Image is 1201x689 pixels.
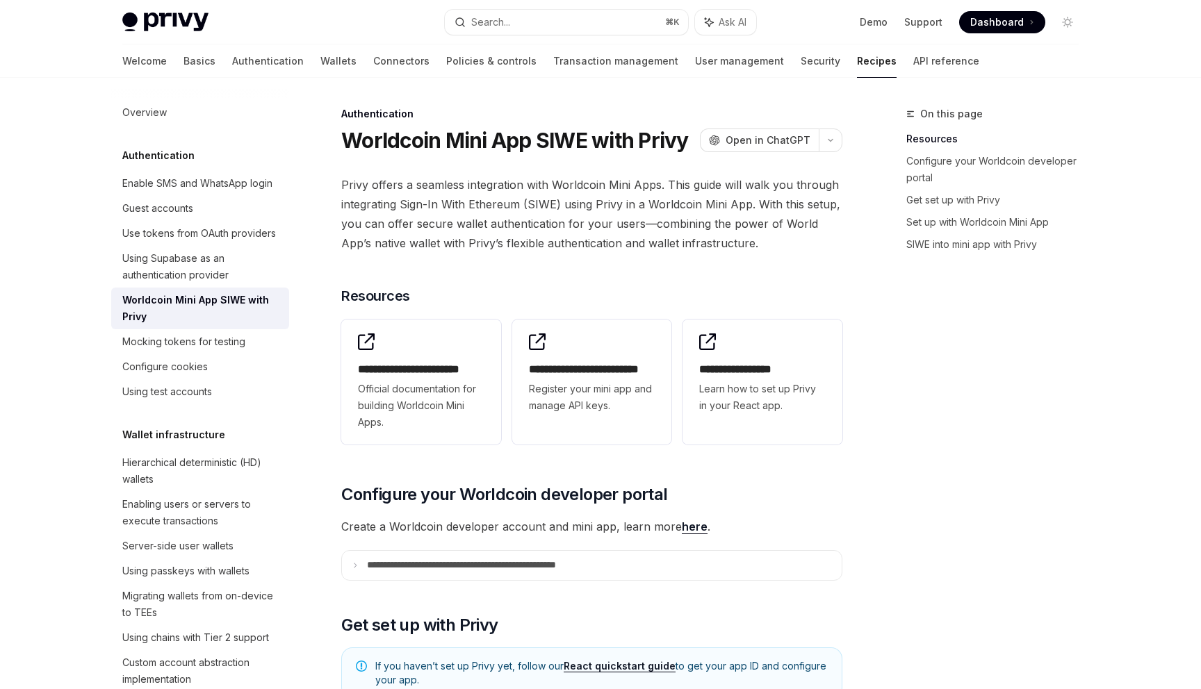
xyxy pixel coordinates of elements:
[726,133,810,147] span: Open in ChatGPT
[373,44,430,78] a: Connectors
[122,333,245,350] div: Mocking tokens for testing
[122,629,269,646] div: Using chains with Tier 2 support
[122,13,209,32] img: light logo
[906,189,1090,211] a: Get set up with Privy
[111,288,289,329] a: Worldcoin Mini App SIWE with Privy
[341,286,410,306] span: Resources
[375,659,828,687] span: If you haven’t set up Privy yet, follow our to get your app ID and configure your app.
[695,44,784,78] a: User management
[553,44,678,78] a: Transaction management
[857,44,897,78] a: Recipes
[111,354,289,379] a: Configure cookies
[920,106,983,122] span: On this page
[122,44,167,78] a: Welcome
[356,661,367,672] svg: Note
[341,483,667,506] span: Configure your Worldcoin developer portal
[122,225,276,242] div: Use tokens from OAuth providers
[122,147,195,164] h5: Authentication
[341,128,689,153] h1: Worldcoin Mini App SIWE with Privy
[341,517,842,536] span: Create a Worldcoin developer account and mini app, learn more .
[122,588,281,621] div: Migrating wallets from on-device to TEEs
[665,17,680,28] span: ⌘ K
[122,654,281,688] div: Custom account abstraction implementation
[719,15,746,29] span: Ask AI
[906,128,1090,150] a: Resources
[122,175,272,192] div: Enable SMS and WhatsApp login
[111,379,289,404] a: Using test accounts
[959,11,1045,33] a: Dashboard
[111,171,289,196] a: Enable SMS and WhatsApp login
[111,450,289,492] a: Hierarchical deterministic (HD) wallets
[906,150,1090,189] a: Configure your Worldcoin developer portal
[122,563,250,579] div: Using passkeys with wallets
[111,221,289,246] a: Use tokens from OAuth providers
[122,358,208,375] div: Configure cookies
[341,175,842,253] span: Privy offers a seamless integration with Worldcoin Mini Apps. This guide will walk you through in...
[445,10,688,35] button: Search...⌘K
[471,14,510,31] div: Search...
[682,520,708,534] a: here
[111,329,289,354] a: Mocking tokens for testing
[122,292,281,325] div: Worldcoin Mini App SIWE with Privy
[122,454,281,488] div: Hierarchical deterministic (HD) wallets
[122,426,225,443] h5: Wallet infrastructure
[341,107,842,121] div: Authentication
[122,250,281,283] div: Using Supabase as an authentication provider
[111,558,289,583] a: Using passkeys with wallets
[122,104,167,121] div: Overview
[320,44,357,78] a: Wallets
[529,381,655,414] span: Register your mini app and manage API keys.
[904,15,942,29] a: Support
[700,128,819,152] button: Open in ChatGPT
[699,381,826,414] span: Learn how to set up Privy in your React app.
[111,533,289,558] a: Server-side user wallets
[906,233,1090,256] a: SIWE into mini app with Privy
[111,583,289,625] a: Migrating wallets from on-device to TEEs
[341,614,498,636] span: Get set up with Privy
[913,44,979,78] a: API reference
[801,44,840,78] a: Security
[970,15,1024,29] span: Dashboard
[111,196,289,221] a: Guest accounts
[1056,11,1079,33] button: Toggle dark mode
[358,381,484,431] span: Official documentation for building Worldcoin Mini Apps.
[122,538,234,554] div: Server-side user wallets
[232,44,304,78] a: Authentication
[111,100,289,125] a: Overview
[446,44,537,78] a: Policies & controls
[122,200,193,217] div: Guest accounts
[860,15,888,29] a: Demo
[111,246,289,288] a: Using Supabase as an authentication provider
[122,496,281,529] div: Enabling users or servers to execute transactions
[122,383,212,400] div: Using test accounts
[564,660,676,672] a: React quickstart guide
[111,625,289,650] a: Using chains with Tier 2 support
[695,10,756,35] button: Ask AI
[906,211,1090,233] a: Set up with Worldcoin Mini App
[111,492,289,533] a: Enabling users or servers to execute transactions
[183,44,215,78] a: Basics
